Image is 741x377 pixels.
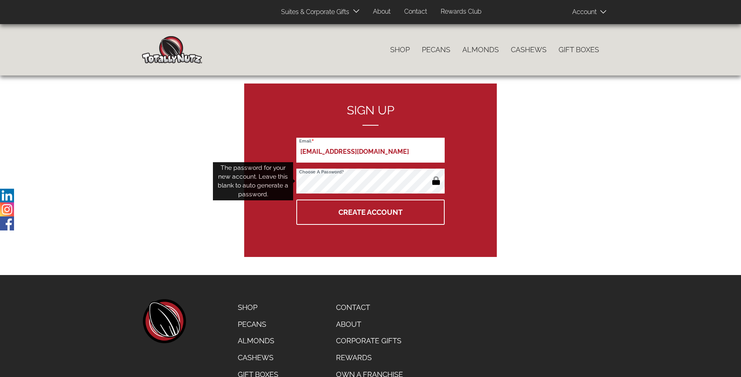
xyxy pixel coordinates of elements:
h2: Sign up [296,104,445,126]
a: Cashews [505,41,553,58]
a: About [330,316,409,333]
a: Cashews [232,349,284,366]
a: Shop [384,41,416,58]
button: Create Account [296,200,445,225]
a: Pecans [416,41,456,58]
a: Pecans [232,316,284,333]
a: Corporate Gifts [330,332,409,349]
a: Contact [398,4,433,20]
a: Shop [232,299,284,316]
a: Contact [330,299,409,316]
a: Rewards [330,349,409,366]
a: Almonds [232,332,284,349]
a: Suites & Corporate Gifts [275,4,352,20]
a: home [142,299,186,343]
a: About [367,4,397,20]
a: Gift Boxes [553,41,605,58]
a: Almonds [456,41,505,58]
a: Rewards Club [435,4,488,20]
img: Home [142,36,202,63]
input: Email [296,138,445,163]
div: The password for your new account. Leave this blank to auto generate a password. [213,162,293,200]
